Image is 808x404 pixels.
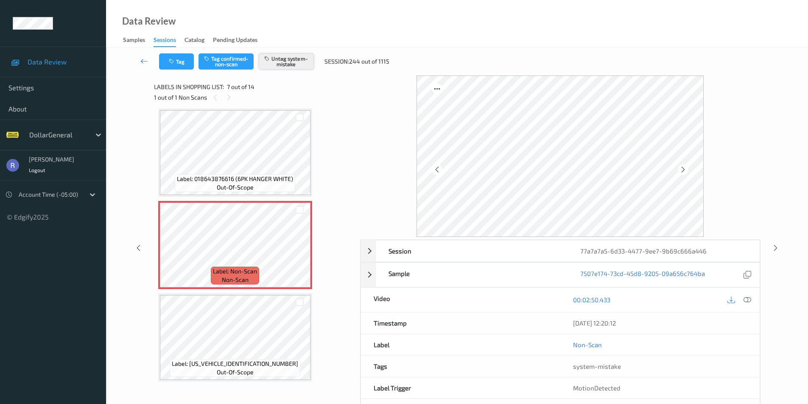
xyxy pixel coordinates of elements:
[573,295,610,304] a: 00:02:50.433
[154,34,185,47] a: Sessions
[376,263,568,287] div: Sample
[123,36,145,46] div: Samples
[199,53,254,70] button: Tag confirmed-non-scan
[324,57,349,66] span: Session:
[573,319,747,327] div: [DATE] 12:20:12
[573,340,602,349] a: Non-Scan
[361,312,560,334] div: Timestamp
[361,240,760,262] div: Session77a7a7a5-6d33-4477-9ee7-9b69c666a446
[361,377,560,398] div: Label Trigger
[217,183,254,192] span: out-of-scope
[227,83,254,91] span: 7 out of 14
[213,34,266,46] a: Pending Updates
[217,368,254,376] span: out-of-scope
[185,36,204,46] div: Catalog
[154,92,354,103] div: 1 out of 1 Non Scans
[560,377,760,398] div: MotionDetected
[154,36,176,47] div: Sessions
[361,288,560,312] div: Video
[154,83,224,91] span: Labels in shopping list:
[259,53,314,70] button: Untag system-mistake
[122,17,176,25] div: Data Review
[177,175,293,183] span: Label: 018643876616 (6PK HANGER WHITE)
[361,262,760,287] div: Sample7507e174-73cd-45d8-9205-09a656c764ba
[580,269,705,281] a: 7507e174-73cd-45d8-9205-09a656c764ba
[222,276,249,284] span: non-scan
[361,334,560,355] div: Label
[172,359,298,368] span: Label: [US_VEHICLE_IDENTIFICATION_NUMBER]
[361,356,560,377] div: Tags
[159,53,194,70] button: Tag
[213,267,257,276] span: Label: Non-Scan
[213,36,257,46] div: Pending Updates
[376,240,568,262] div: Session
[568,240,759,262] div: 77a7a7a5-6d33-4477-9ee7-9b69c666a446
[123,34,154,46] a: Samples
[573,362,621,370] span: system-mistake
[185,34,213,46] a: Catalog
[349,57,389,66] span: 244 out of 1115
